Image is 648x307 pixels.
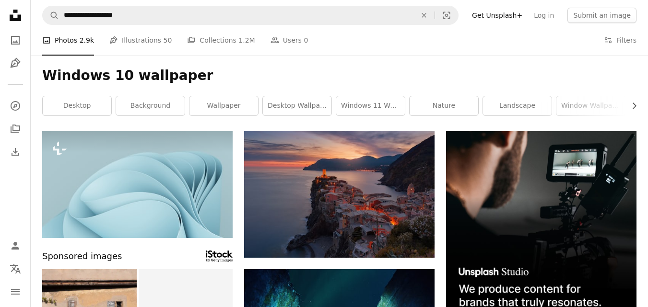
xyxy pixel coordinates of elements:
[413,6,435,24] button: Clear
[556,96,625,115] a: window wallpaper
[42,131,233,238] img: background pattern
[410,96,478,115] a: nature
[164,35,172,45] span: 50
[244,131,435,258] img: aerial view of village on mountain cliff during orange sunset
[6,31,25,50] a: Photos
[6,119,25,138] a: Collections
[6,96,25,115] a: Explore
[528,8,560,23] a: Log in
[483,96,552,115] a: landscape
[238,35,255,45] span: 1.2M
[43,96,111,115] a: desktop
[304,35,308,45] span: 0
[187,25,255,56] a: Collections 1.2M
[6,282,25,301] button: Menu
[435,6,458,24] button: Visual search
[263,96,331,115] a: desktop wallpaper
[567,8,636,23] button: Submit an image
[6,259,25,278] button: Language
[466,8,528,23] a: Get Unsplash+
[6,54,25,73] a: Illustrations
[189,96,258,115] a: wallpaper
[6,236,25,255] a: Log in / Sign up
[42,180,233,189] a: background pattern
[116,96,185,115] a: background
[42,67,636,84] h1: Windows 10 wallpaper
[109,25,172,56] a: Illustrations 50
[625,96,636,115] button: scroll list to the right
[6,6,25,27] a: Home — Unsplash
[336,96,405,115] a: windows 11 wallpaper
[43,6,59,24] button: Search Unsplash
[42,6,459,25] form: Find visuals sitewide
[271,25,308,56] a: Users 0
[244,190,435,199] a: aerial view of village on mountain cliff during orange sunset
[6,142,25,161] a: Download History
[42,250,122,263] span: Sponsored images
[604,25,636,56] button: Filters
